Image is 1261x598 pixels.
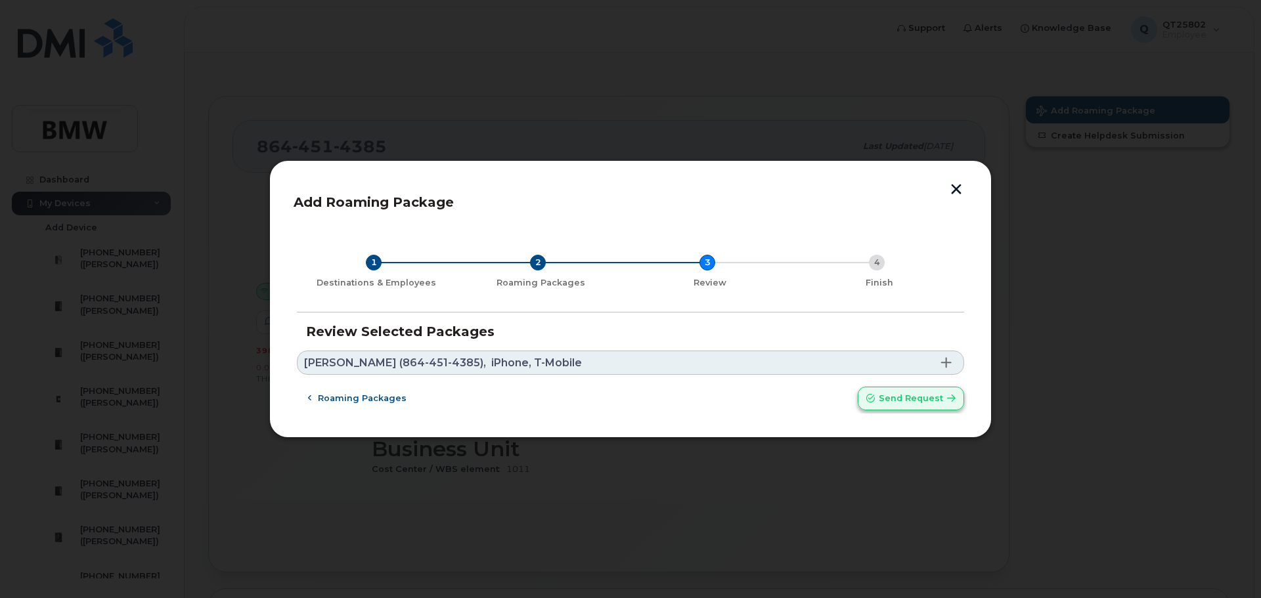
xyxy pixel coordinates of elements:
div: Destinations & Employees [302,278,451,288]
span: Roaming packages [318,392,407,404]
div: 2 [530,255,546,270]
div: 1 [366,255,382,270]
h3: Review Selected Packages [306,324,955,339]
iframe: Messenger Launcher [1204,541,1251,588]
span: iPhone, T-Mobile [491,358,582,368]
button: Send request [858,387,964,410]
span: Send request [879,392,943,404]
div: 4 [869,255,885,270]
div: Finish [800,278,959,288]
div: Roaming Packages [461,278,620,288]
span: [PERSON_NAME] (864-451-4385), [304,358,486,368]
span: Add Roaming Package [294,194,454,210]
a: [PERSON_NAME] (864-451-4385),iPhone, T-Mobile [297,351,964,375]
button: Roaming packages [297,387,418,410]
